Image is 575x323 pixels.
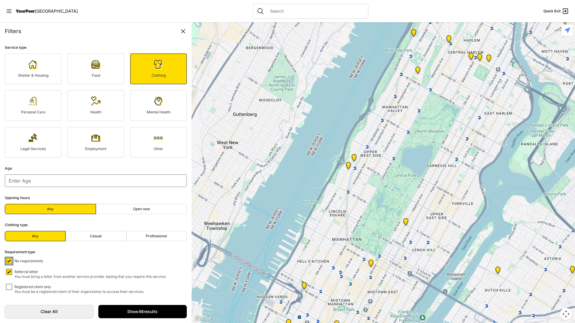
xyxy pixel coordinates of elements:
input: Registered client onlyYou must be a registered client of their organization to access their servi... [6,284,12,290]
a: Mental Health [130,90,187,121]
a: Other [130,127,187,158]
div: Metro Baptist Church [300,282,308,292]
a: Open this area in Google Maps (opens a new window) [193,315,213,323]
span: Personal Care [21,110,45,114]
input: Enter Age [5,174,187,187]
span: Employment [85,146,106,151]
a: Food [67,54,124,84]
div: Fancy Thrift Shop [494,266,502,276]
span: Mental Health [147,110,171,114]
span: Open now [133,207,150,211]
span: Shelter & Housing [18,73,48,78]
span: Service type [5,45,26,50]
span: Other [154,146,163,151]
span: Casual [90,234,102,238]
span: Health [90,110,101,114]
span: You must be a registered client of their organization to access their services. [14,289,144,294]
span: YourPeer [16,8,35,14]
a: Employment [67,127,124,158]
a: Clear All [5,305,94,318]
img: Google [193,315,213,323]
span: Filters [5,28,21,34]
span: Professional [146,234,167,238]
a: Clothing [130,54,187,84]
span: You must bring a letter from another service provider stating that you require this service. [14,274,166,279]
button: Map camera controls [560,308,572,320]
a: Quick Exit [543,8,569,15]
span: Referral letter [14,269,38,274]
span: Any [47,207,54,211]
a: Legal Services [5,127,61,158]
a: Show46results [98,305,187,318]
div: East Harlem [485,54,493,64]
span: Clothing [152,73,166,78]
span: Opening hours [5,195,30,200]
div: Pathways Adult Drop-In Program [350,154,358,164]
span: Food [92,73,100,78]
a: Shelter & Housing [5,54,61,84]
div: Manhattan [410,29,417,39]
span: Registered client only [14,285,51,289]
span: [GEOGRAPHIC_DATA] [35,8,78,14]
span: Clothing type [5,223,28,227]
a: YourPeer[GEOGRAPHIC_DATA] [16,9,78,13]
input: Referral letterYou must bring a letter from another service provider stating that you require thi... [6,269,12,275]
span: Quick Exit [543,9,561,14]
div: The Cathedral Church of St. John the Divine [414,66,422,76]
div: The PILLARS – Holistic Recovery Support [445,35,453,45]
a: Personal Care [5,90,61,121]
span: Clear All [11,309,87,315]
input: Search [266,8,364,14]
span: Requirement type [5,250,35,254]
div: Manhattan [402,218,410,228]
div: Manhattan [476,54,484,63]
span: No requirements [14,259,43,264]
a: Health [67,90,124,121]
input: No requirements [6,258,12,264]
span: Legal Services [20,146,46,151]
span: Age [5,166,12,171]
span: Any [32,234,38,238]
